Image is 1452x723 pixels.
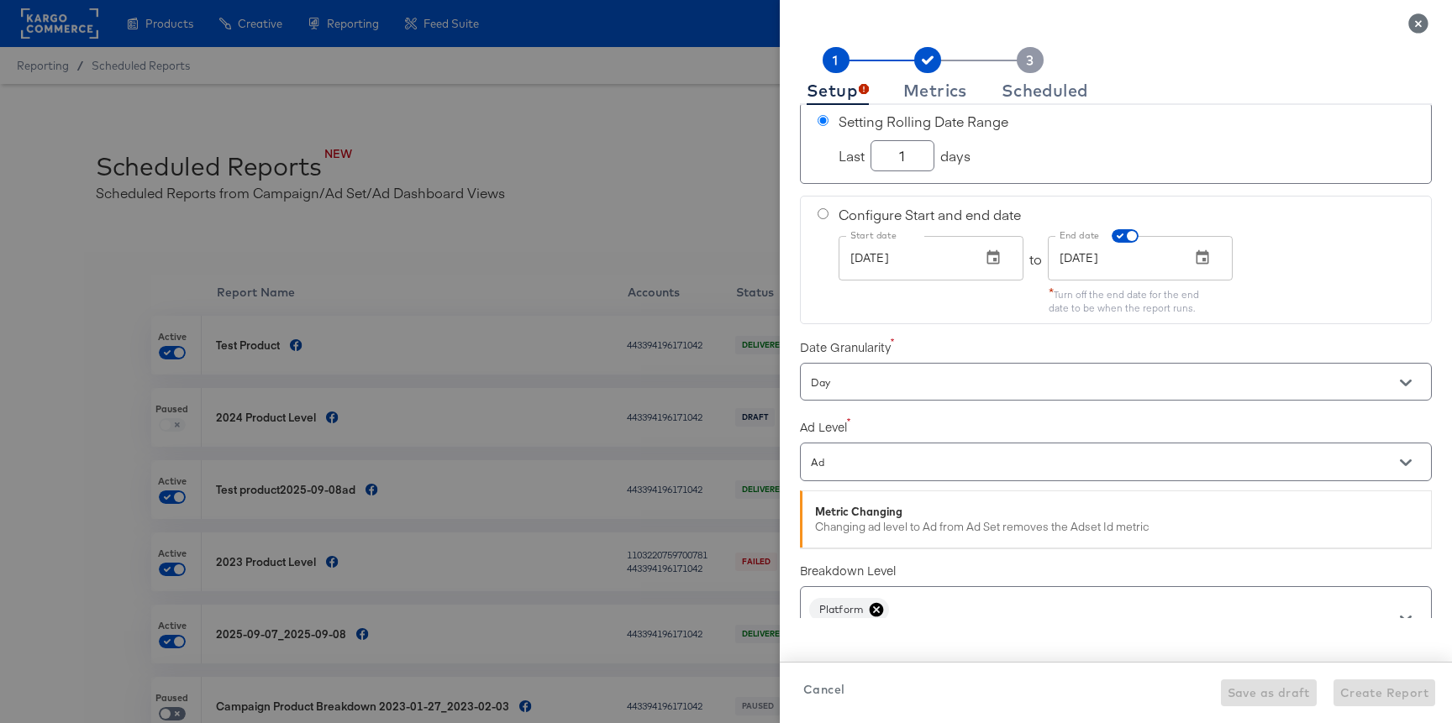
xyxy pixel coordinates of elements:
[1393,606,1418,631] button: Open
[800,338,1432,355] label: Date Granularity
[815,519,1418,535] div: Changing ad level to Ad from Ad Set removes the Adset Id metric
[809,603,873,616] span: Platform
[797,679,851,700] button: Cancel
[903,84,967,97] div: Metrics
[839,112,1414,131] span: Setting Rolling Date Range
[839,146,865,165] span: Last
[1029,249,1042,269] span: to
[1393,450,1418,475] button: Open
[1002,84,1088,97] div: Scheduled
[815,504,1418,520] div: Metric Changing
[800,102,1432,184] div: Setting Rolling Date RangeLastdays
[800,418,1432,435] label: Ad Level
[800,196,1432,324] div: Configure Start and end dateStart datetoEnd date*Turn off the end date for the end date to be whe...
[800,562,1432,579] label: Breakdown Level
[809,598,889,621] div: Platform
[1393,370,1418,396] button: Open
[807,84,869,97] div: Setup
[1049,283,1221,316] div: Turn off the end date for the end date to be when the report runs.
[940,146,971,165] span: days
[839,205,1021,224] span: Configure Start and end date
[803,679,844,700] span: Cancel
